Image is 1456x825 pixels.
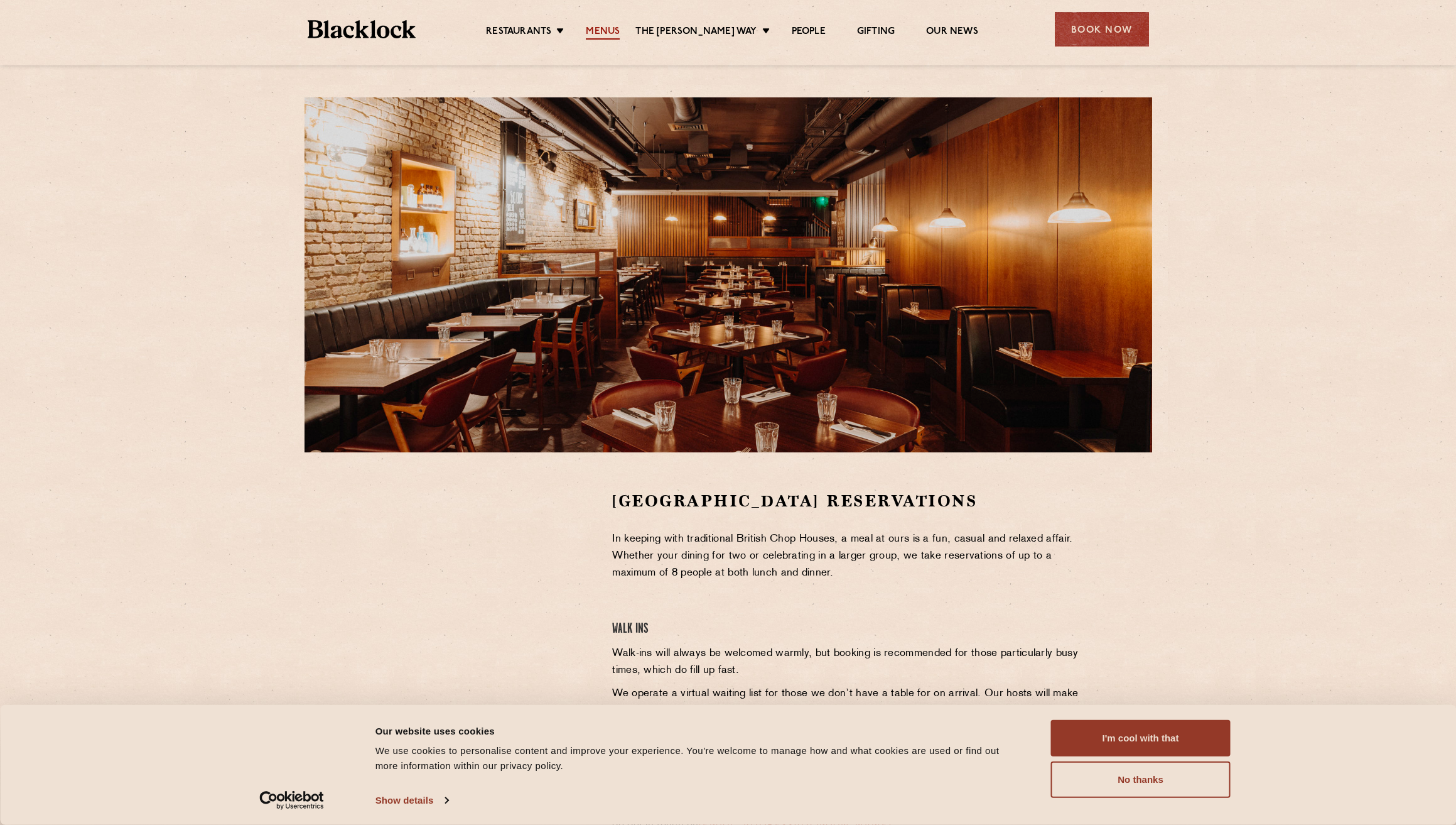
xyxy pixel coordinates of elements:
[612,686,1094,736] p: We operate a virtual waiting list for those we don’t have a table for on arrival. Our hosts will ...
[792,26,826,40] a: People
[857,26,895,40] a: Gifting
[1051,720,1231,757] button: I'm cool with that
[1055,12,1149,46] div: Book Now
[612,531,1094,582] p: In keeping with traditional British Chop Houses, a meal at ours is a fun, casual and relaxed affa...
[612,621,1094,638] h4: Walk Ins
[486,26,551,40] a: Restaurants
[308,20,416,38] img: BL_Textured_Logo-footer-cropped.svg
[612,645,1094,679] p: Walk-ins will always be welcomed warmly, but booking is recommended for those particularly busy t...
[375,791,448,810] a: Show details
[635,26,757,40] a: The [PERSON_NAME] Way
[1051,762,1231,798] button: No thanks
[375,743,1023,773] div: We use cookies to personalise content and improve your experience. You're welcome to manage how a...
[926,26,978,40] a: Our News
[237,791,347,810] a: Usercentrics Cookiebot - opens in a new window
[612,490,1094,512] h2: [GEOGRAPHIC_DATA] Reservations
[375,723,1023,738] div: Our website uses cookies
[407,490,548,679] iframe: OpenTable make booking widget
[586,26,620,40] a: Menus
